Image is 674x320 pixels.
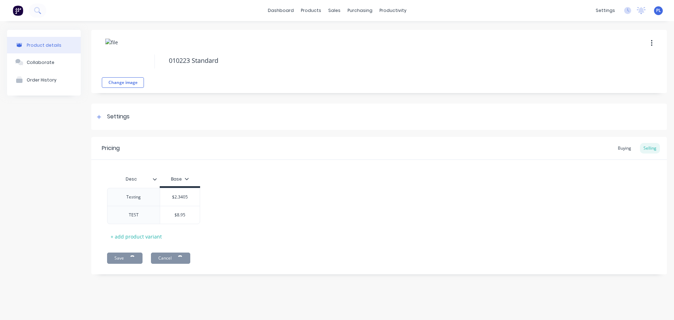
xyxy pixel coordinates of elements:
[614,143,635,154] div: Buying
[116,210,151,220] div: TEST
[107,206,200,224] div: TEST$8.95
[116,192,151,202] div: Testing
[160,206,200,224] div: $8.95
[376,5,410,16] div: productivity
[107,253,143,264] button: Save
[165,52,609,69] textarea: 010223 Standard
[13,5,23,16] img: Factory
[325,5,344,16] div: sales
[27,77,57,83] div: Order History
[102,144,120,152] div: Pricing
[640,143,660,154] div: Selling
[344,5,376,16] div: purchasing
[27,60,54,65] div: Collaborate
[107,172,160,186] div: Desc
[107,231,165,242] div: + add product variant
[7,53,81,71] button: Collaborate
[592,5,619,16] div: settings
[160,188,200,206] div: $2.3405
[102,77,144,88] button: Change image
[27,43,61,48] div: Product details
[151,253,190,264] button: Cancel
[107,170,156,188] div: Desc
[656,7,661,14] span: PL
[264,5,297,16] a: dashboard
[107,188,200,206] div: Testing$2.3405
[297,5,325,16] div: products
[105,39,140,74] img: file
[102,35,144,88] div: fileChange image
[7,71,81,89] button: Order History
[171,176,189,182] div: Base
[107,112,130,121] div: Settings
[7,37,81,53] button: Product details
